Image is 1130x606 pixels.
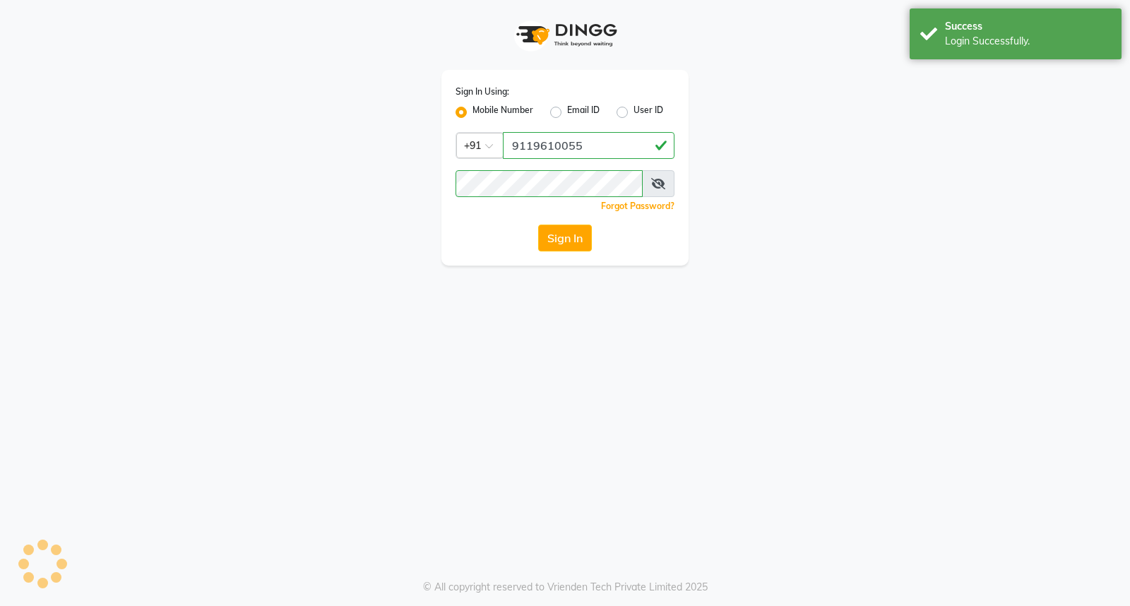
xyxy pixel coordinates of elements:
[945,19,1111,34] div: Success
[509,14,621,56] img: logo1.svg
[456,85,509,98] label: Sign In Using:
[634,104,663,121] label: User ID
[601,201,674,211] a: Forgot Password?
[538,225,592,251] button: Sign In
[567,104,600,121] label: Email ID
[456,170,643,197] input: Username
[945,34,1111,49] div: Login Successfully.
[503,132,674,159] input: Username
[472,104,533,121] label: Mobile Number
